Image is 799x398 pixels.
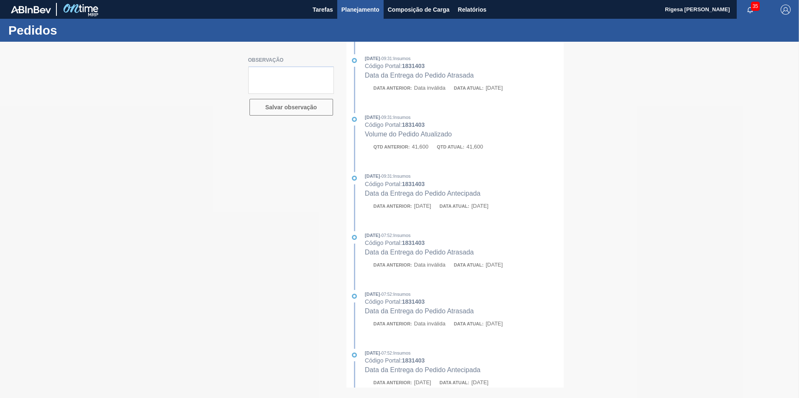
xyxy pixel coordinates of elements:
h1: Pedidos [8,25,157,35]
img: TNhmsLtSVTkK8tSr43FrP2fwEKptu5GPRR3wAAAABJRU5ErkJggg== [11,6,51,13]
span: Relatórios [458,5,486,15]
span: 35 [751,2,760,11]
span: Composição de Carga [388,5,450,15]
span: Planejamento [341,5,379,15]
img: Logout [781,5,791,15]
span: Tarefas [313,5,333,15]
button: Notificações [737,4,763,15]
